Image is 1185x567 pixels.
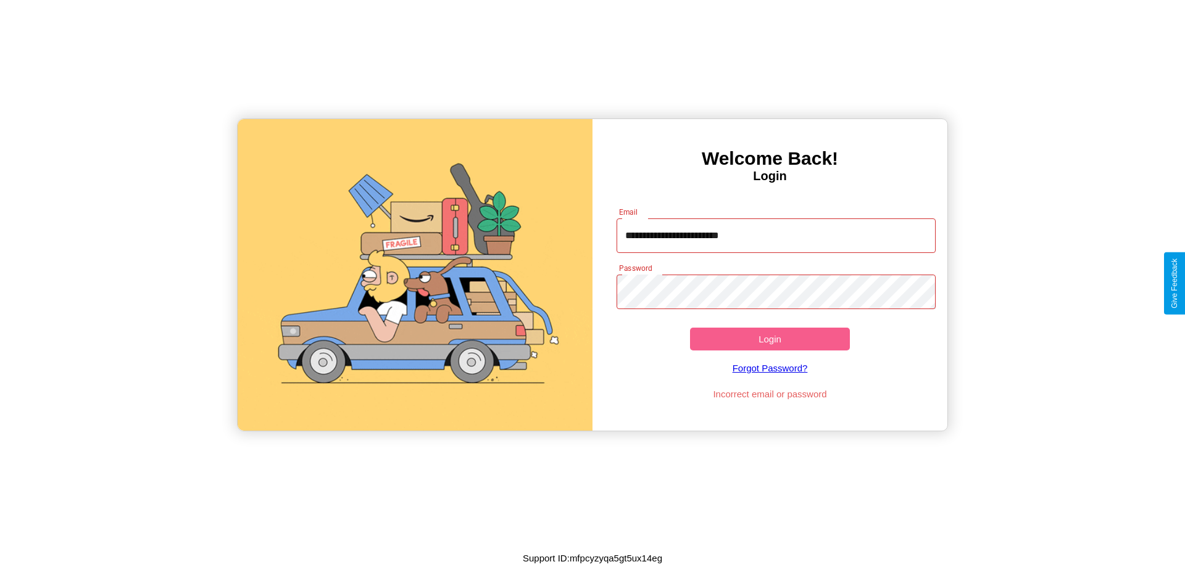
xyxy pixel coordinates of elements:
[619,263,652,273] label: Password
[1170,259,1179,308] div: Give Feedback
[592,169,947,183] h4: Login
[523,550,662,566] p: Support ID: mfpcyzyqa5gt5ux14eg
[619,207,638,217] label: Email
[690,328,850,350] button: Login
[238,119,592,431] img: gif
[610,386,930,402] p: Incorrect email or password
[610,350,930,386] a: Forgot Password?
[592,148,947,169] h3: Welcome Back!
